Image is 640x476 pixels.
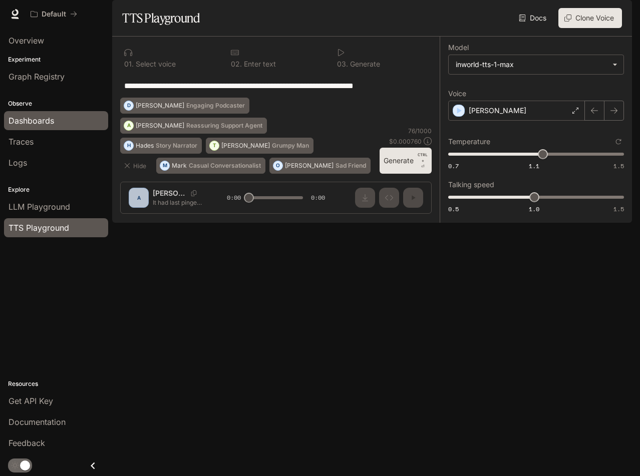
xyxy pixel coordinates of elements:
[337,61,348,68] p: 0 3 .
[120,138,202,154] button: HHadesStory Narrator
[448,44,469,51] p: Model
[156,158,265,174] button: MMarkCasual Conversationalist
[269,158,371,174] button: O[PERSON_NAME]Sad Friend
[613,136,624,147] button: Reset to default
[272,143,309,149] p: Grumpy Man
[529,162,539,170] span: 1.1
[221,143,270,149] p: [PERSON_NAME]
[210,138,219,154] div: T
[231,61,242,68] p: 0 2 .
[517,8,550,28] a: Docs
[418,152,428,170] p: ⏎
[242,61,276,68] p: Enter text
[206,138,313,154] button: T[PERSON_NAME]Grumpy Man
[449,55,623,74] div: inworld-tts-1-max
[120,158,152,174] button: Hide
[186,123,262,129] p: Reassuring Support Agent
[42,10,66,19] p: Default
[136,143,154,149] p: Hades
[380,148,432,174] button: GenerateCTRL +⏎
[172,163,187,169] p: Mark
[448,162,459,170] span: 0.7
[408,127,432,135] p: 76 / 1000
[156,143,197,149] p: Story Narrator
[558,8,622,28] button: Clone Voice
[336,163,366,169] p: Sad Friend
[189,163,261,169] p: Casual Conversationalist
[136,123,184,129] p: [PERSON_NAME]
[469,106,526,116] p: [PERSON_NAME]
[418,152,428,164] p: CTRL +
[26,4,82,24] button: All workspaces
[124,98,133,114] div: D
[124,61,134,68] p: 0 1 .
[456,60,607,70] div: inworld-tts-1-max
[186,103,245,109] p: Engaging Podcaster
[122,8,200,28] h1: TTS Playground
[448,205,459,213] span: 0.5
[160,158,169,174] div: M
[613,205,624,213] span: 1.5
[613,162,624,170] span: 1.5
[120,98,249,114] button: D[PERSON_NAME]Engaging Podcaster
[448,138,490,145] p: Temperature
[134,61,176,68] p: Select voice
[273,158,282,174] div: O
[285,163,334,169] p: [PERSON_NAME]
[120,118,267,134] button: A[PERSON_NAME]Reassuring Support Agent
[448,181,494,188] p: Talking speed
[448,90,466,97] p: Voice
[136,103,184,109] p: [PERSON_NAME]
[124,138,133,154] div: H
[124,118,133,134] div: A
[348,61,380,68] p: Generate
[529,205,539,213] span: 1.0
